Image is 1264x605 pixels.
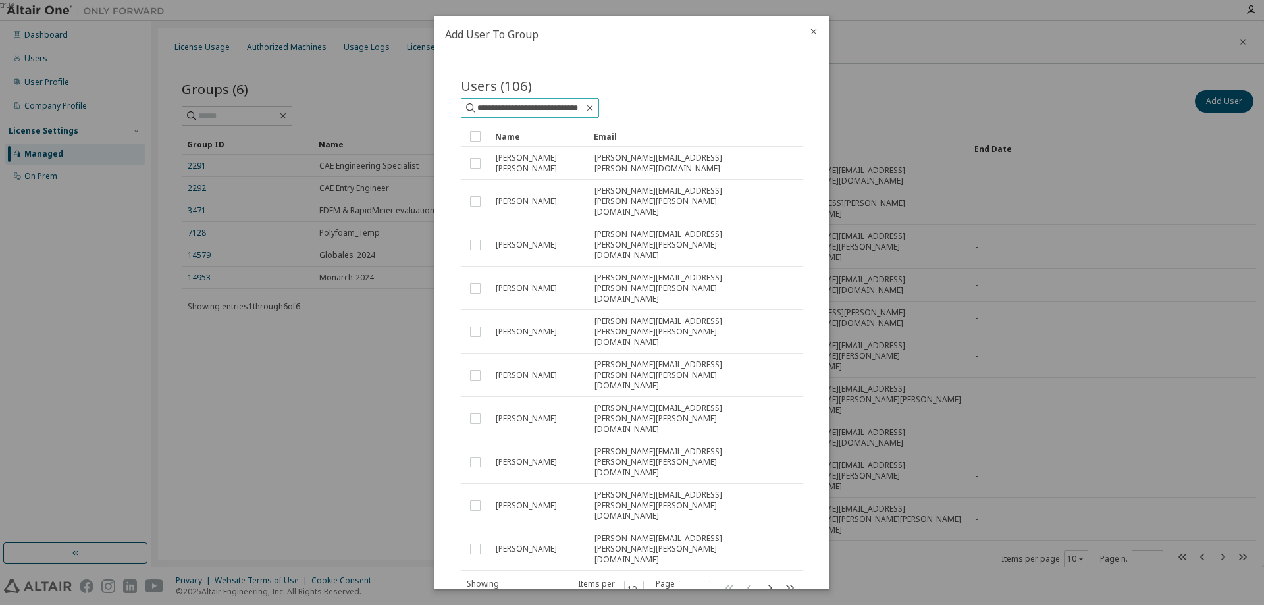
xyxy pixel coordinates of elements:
[594,446,780,478] span: [PERSON_NAME][EMAIL_ADDRESS][PERSON_NAME][PERSON_NAME][DOMAIN_NAME]
[578,579,644,600] span: Items per page
[594,153,780,174] span: [PERSON_NAME][EMAIL_ADDRESS][PERSON_NAME][DOMAIN_NAME]
[496,500,557,511] span: [PERSON_NAME]
[496,457,557,467] span: [PERSON_NAME]
[496,327,557,337] span: [PERSON_NAME]
[594,533,780,565] span: [PERSON_NAME][EMAIL_ADDRESS][PERSON_NAME][PERSON_NAME][DOMAIN_NAME]
[594,126,781,147] div: Email
[496,153,583,174] span: [PERSON_NAME] [PERSON_NAME]
[496,370,557,381] span: [PERSON_NAME]
[594,359,780,391] span: [PERSON_NAME][EMAIL_ADDRESS][PERSON_NAME][PERSON_NAME][DOMAIN_NAME]
[496,413,557,424] span: [PERSON_NAME]
[496,196,557,207] span: [PERSON_NAME]
[594,229,780,261] span: [PERSON_NAME][EMAIL_ADDRESS][PERSON_NAME][PERSON_NAME][DOMAIN_NAME]
[467,578,559,600] span: Showing entries 1 through 10 of 106
[461,76,532,95] span: Users (106)
[434,16,798,53] h2: Add User To Group
[594,403,780,434] span: [PERSON_NAME][EMAIL_ADDRESS][PERSON_NAME][PERSON_NAME][DOMAIN_NAME]
[594,186,780,217] span: [PERSON_NAME][EMAIL_ADDRESS][PERSON_NAME][PERSON_NAME][DOMAIN_NAME]
[496,283,557,294] span: [PERSON_NAME]
[594,273,780,304] span: [PERSON_NAME][EMAIL_ADDRESS][PERSON_NAME][PERSON_NAME][DOMAIN_NAME]
[594,316,780,348] span: [PERSON_NAME][EMAIL_ADDRESS][PERSON_NAME][PERSON_NAME][DOMAIN_NAME]
[496,240,557,250] span: [PERSON_NAME]
[496,544,557,554] span: [PERSON_NAME]
[495,126,583,147] div: Name
[627,584,641,594] button: 10
[594,490,780,521] span: [PERSON_NAME][EMAIL_ADDRESS][PERSON_NAME][PERSON_NAME][DOMAIN_NAME]
[808,26,819,37] button: close
[656,579,710,600] span: Page n.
